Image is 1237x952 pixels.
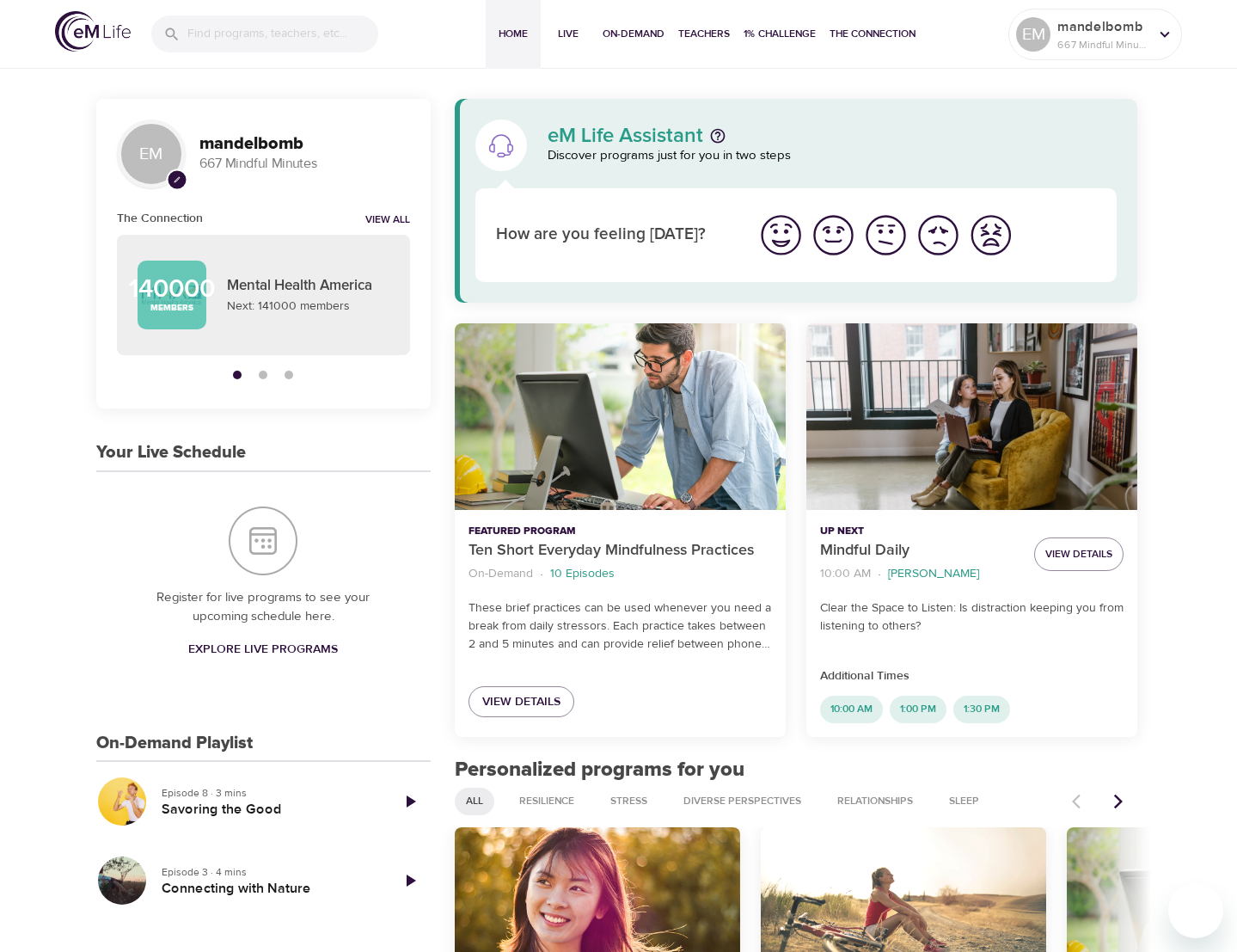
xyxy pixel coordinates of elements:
[493,25,534,43] span: Home
[599,788,658,815] div: Stress
[129,276,215,302] p: 140000
[389,781,431,822] a: Play Episode
[744,25,816,43] span: 1% Challenge
[820,524,1020,539] p: Up Next
[468,562,772,586] nav: breadcrumb
[820,696,883,723] div: 10:00 AM
[508,788,585,815] div: Resilience
[810,212,857,259] img: good
[150,302,193,315] p: Members
[600,794,658,808] span: Stress
[188,639,338,660] span: Explore Live Programs
[117,120,186,188] div: EM
[820,702,883,716] span: 10:00 AM
[1045,545,1112,563] span: View Details
[807,209,860,261] button: I'm feeling good
[455,788,494,815] div: All
[509,794,585,808] span: Resilience
[482,691,560,713] span: View Details
[199,134,410,154] h3: mandelbomb
[830,25,916,43] span: The Connection
[967,212,1014,259] img: worst
[365,213,410,228] a: View all notifications
[131,588,396,627] p: Register for live programs to see your upcoming schedule here.
[468,539,772,562] p: Ten Short Everyday Mindfulness Practices
[890,702,946,716] span: 1:00 PM
[96,443,246,463] h3: Your Live Schedule
[96,776,148,827] button: Savoring the Good
[229,507,297,575] img: Your Live Schedule
[455,758,1138,783] h2: Personalized programs for you
[1034,537,1124,571] button: View Details
[162,801,376,819] h5: Savoring the Good
[1016,17,1050,52] div: EM
[548,126,703,146] p: eM Life Assistant
[820,599,1124,636] p: Clear the Space to Listen: Is distraction keeping you from listening to others?
[820,539,1020,562] p: Mindful Daily
[878,562,881,586] li: ·
[456,794,493,808] span: All
[826,788,924,815] div: Relationships
[455,323,786,510] button: Ten Short Everyday Mindfulness Practices
[912,209,964,261] button: I'm feeling bad
[487,132,515,159] img: eM Life Assistant
[860,209,912,261] button: I'm feeling ok
[964,209,1017,261] button: I'm feeling worst
[550,565,615,583] p: 10 Episodes
[678,25,730,43] span: Teachers
[915,212,962,259] img: bad
[540,562,543,586] li: ·
[55,11,131,52] img: logo
[468,565,533,583] p: On-Demand
[227,298,389,316] p: Next: 141000 members
[1168,883,1223,938] iframe: Button to launch messaging window
[468,686,574,718] a: View Details
[496,223,734,248] p: How are you feeling [DATE]?
[938,788,990,815] div: Sleep
[757,212,805,259] img: great
[1099,783,1137,820] button: Next items
[953,702,1010,716] span: 1:30 PM
[468,599,772,654] p: These brief practices can be used whenever you need a break from daily stressors. Each practice t...
[181,634,345,666] a: Explore Live Programs
[117,209,203,228] h6: The Connection
[953,696,1010,723] div: 1:30 PM
[890,696,946,723] div: 1:00 PM
[187,15,378,52] input: Find programs, teachers, etc...
[96,734,253,753] h3: On-Demand Playlist
[389,860,431,901] a: Play Episode
[820,565,871,583] p: 10:00 AM
[862,212,909,259] img: ok
[162,785,376,801] p: Episode 8 · 3 mins
[673,794,811,808] span: Diverse Perspectives
[227,275,389,298] p: Mental Health America
[468,524,772,539] p: Featured Program
[603,25,664,43] span: On-Demand
[820,667,1124,685] p: Additional Times
[96,855,148,906] button: Connecting with Nature
[888,565,979,583] p: [PERSON_NAME]
[548,25,589,43] span: Live
[548,146,1118,166] p: Discover programs just for you in two steps
[939,794,989,808] span: Sleep
[199,154,410,174] p: 667 Mindful Minutes
[162,864,376,880] p: Episode 3 · 4 mins
[827,794,923,808] span: Relationships
[755,209,807,261] button: I'm feeling great
[806,323,1137,510] button: Mindful Daily
[1057,37,1148,52] p: 667 Mindful Minutes
[672,788,812,815] div: Diverse Perspectives
[820,562,1020,586] nav: breadcrumb
[162,880,376,898] h5: Connecting with Nature
[1057,16,1148,37] p: mandelbomb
